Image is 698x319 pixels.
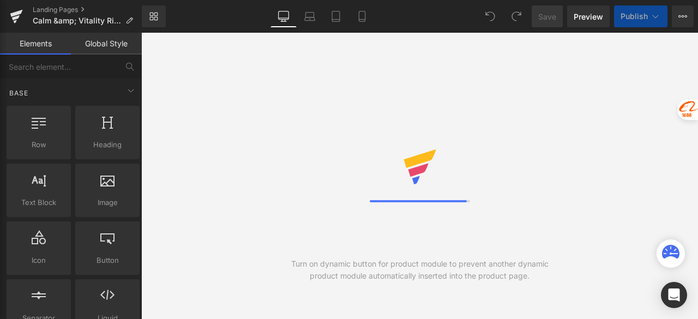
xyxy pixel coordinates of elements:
[567,5,610,27] a: Preview
[270,5,297,27] a: Desktop
[71,33,142,55] a: Global Style
[297,5,323,27] a: Laptop
[280,258,559,282] div: Turn on dynamic button for product module to prevent another dynamic product module automatically...
[10,255,68,266] span: Icon
[538,11,556,22] span: Save
[79,139,136,151] span: Heading
[614,5,667,27] button: Publish
[323,5,349,27] a: Tablet
[79,197,136,208] span: Image
[349,5,375,27] a: Mobile
[8,88,29,98] span: Base
[672,5,694,27] button: More
[10,139,68,151] span: Row
[33,16,121,25] span: Calm &amp; Vitality Ring &amp; Bracelet Combo
[10,197,68,208] span: Text Block
[142,5,166,27] a: New Library
[479,5,501,27] button: Undo
[506,5,527,27] button: Redo
[574,11,603,22] span: Preview
[33,5,142,14] a: Landing Pages
[661,282,687,308] div: Open Intercom Messenger
[621,12,648,21] span: Publish
[79,255,136,266] span: Button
